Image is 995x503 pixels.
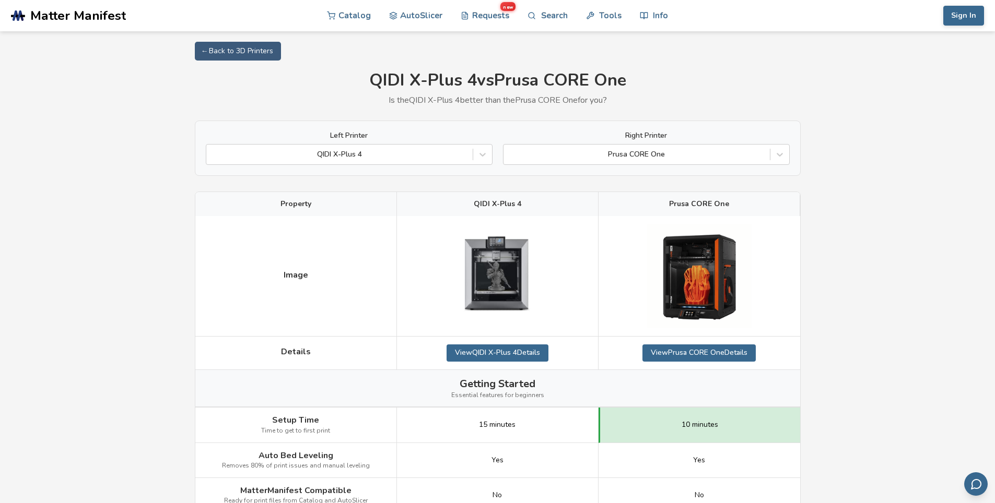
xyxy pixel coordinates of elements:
span: new [500,2,516,11]
span: Auto Bed Leveling [259,451,333,460]
button: Sign In [943,6,984,26]
span: Time to get to first print [261,427,330,435]
input: Prusa CORE One [509,150,511,159]
p: Is the QIDI X-Plus 4 better than the Prusa CORE One for you? [195,95,801,105]
span: Essential features for beginners [451,392,544,399]
h1: QIDI X-Plus 4 vs Prusa CORE One [195,71,801,90]
span: Image [284,270,308,280]
span: Prusa CORE One [669,200,729,208]
span: Yes [491,456,504,464]
span: Matter Manifest [30,8,126,23]
span: Setup Time [272,415,319,425]
span: Removes 80% of print issues and manual leveling [222,462,370,470]
img: QIDI X-Plus 4 [445,224,549,328]
span: Getting Started [460,378,535,390]
span: 15 minutes [479,421,516,429]
span: QIDI X-Plus 4 [474,200,521,208]
input: QIDI X-Plus 4 [212,150,214,159]
span: No [695,491,704,499]
span: MatterManifest Compatible [240,486,352,495]
span: Details [281,347,311,356]
span: 10 minutes [682,421,718,429]
label: Left Printer [206,131,493,140]
a: ViewQIDI X-Plus 4Details [447,344,548,361]
a: ← Back to 3D Printers [195,42,281,61]
label: Right Printer [503,131,790,140]
span: Property [280,200,311,208]
span: Yes [693,456,705,464]
a: ViewPrusa CORE OneDetails [642,344,756,361]
button: Send feedback via email [964,472,988,496]
img: Prusa CORE One [647,224,752,328]
span: No [493,491,502,499]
